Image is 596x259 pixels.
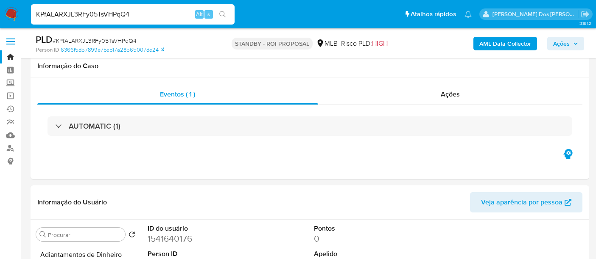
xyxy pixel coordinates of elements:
p: renato.lopes@mercadopago.com.br [492,10,578,18]
b: PLD [36,33,53,46]
span: Ações [553,37,570,50]
span: Risco PLD: [341,39,388,48]
dt: Apelido [314,249,417,259]
b: Person ID [36,46,59,54]
h1: Informação do Caso [37,62,582,70]
p: STANDBY - ROI PROPOSAL [232,38,313,50]
button: Veja aparência por pessoa [470,192,582,212]
div: MLB [316,39,338,48]
span: Veja aparência por pessoa [481,192,562,212]
dt: Person ID [148,249,250,259]
dd: 0 [314,233,417,245]
a: 6366f5d57899e7beb17a28565007de24 [61,46,164,54]
button: Ações [547,37,584,50]
b: AML Data Collector [479,37,531,50]
button: Retornar ao pedido padrão [129,231,135,240]
button: Procurar [39,231,46,238]
dt: ID do usuário [148,224,250,233]
span: Ações [441,89,460,99]
h3: AUTOMATIC (1) [69,121,120,131]
span: Alt [196,10,203,18]
a: Notificações [464,11,472,18]
span: Atalhos rápidos [411,10,456,19]
input: Procurar [48,231,122,239]
span: s [207,10,210,18]
button: search-icon [214,8,231,20]
dt: Pontos [314,224,417,233]
span: Eventos ( 1 ) [160,89,195,99]
span: # KPfALARXJL3RFy05TsVHPqQ4 [53,36,137,45]
div: AUTOMATIC (1) [48,116,572,136]
a: Sair [581,10,590,19]
dd: 1541640176 [148,233,250,245]
span: HIGH [372,39,388,48]
input: Pesquise usuários ou casos... [31,9,235,20]
h1: Informação do Usuário [37,198,107,207]
button: AML Data Collector [473,37,537,50]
